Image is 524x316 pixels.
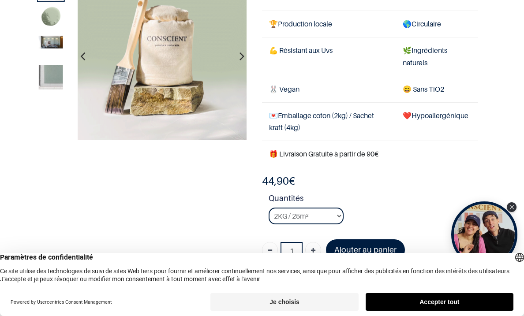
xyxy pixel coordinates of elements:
td: Production locale [262,11,396,37]
span: 😄 S [403,85,417,93]
font: Ajouter au panier [334,245,397,254]
span: 💪 Résistant aux Uvs [269,46,333,55]
td: ans TiO2 [396,76,478,102]
img: Product image [38,6,63,30]
span: 🌎 [403,19,412,28]
div: Open Tolstoy [451,201,517,268]
a: Ajouter [305,242,321,258]
span: 44,90 [262,175,289,187]
td: Emballage coton (2kg) / Sachet kraft (4kg) [262,102,396,141]
div: Tolstoy bubble widget [451,201,517,268]
span: 🌿 [403,46,412,55]
span: 🐰 Vegan [269,85,299,93]
b: € [262,175,295,187]
td: Ingrédients naturels [396,37,478,76]
a: Supprimer [262,242,278,258]
div: Close Tolstoy widget [507,202,517,212]
img: Product image [38,65,63,89]
span: 🏆 [269,19,278,28]
img: Product image [38,35,63,48]
font: 🎁 Livraison Gratuite à partir de 90€ [269,149,378,158]
td: Circulaire [396,11,478,37]
span: 💌 [269,111,278,120]
a: Ajouter au panier [326,239,405,261]
div: Open Tolstoy widget [451,201,517,268]
strong: Quantités [269,192,478,208]
td: ❤️Hypoallergénique [396,102,478,141]
button: Open chat widget [7,7,34,34]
